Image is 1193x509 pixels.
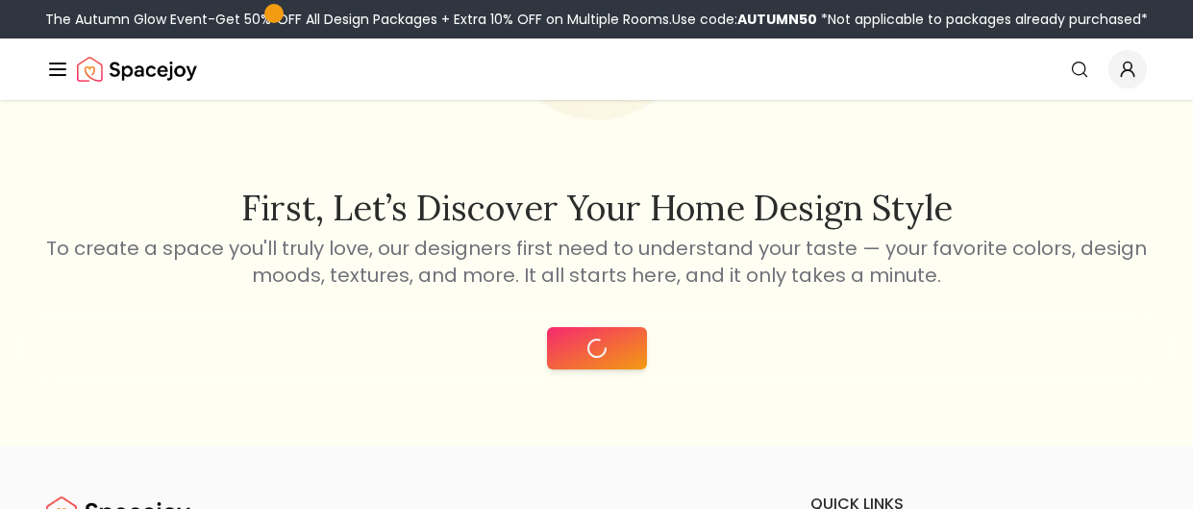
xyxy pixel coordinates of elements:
h2: First, let’s discover your home design style [43,189,1151,227]
b: AUTUMN50 [737,10,817,29]
nav: Global [46,38,1147,100]
div: The Autumn Glow Event-Get 50% OFF All Design Packages + Extra 10% OFF on Multiple Rooms. [45,10,1148,29]
a: Spacejoy [77,50,197,89]
span: *Not applicable to packages already purchased* [817,10,1148,29]
img: Spacejoy Logo [77,50,197,89]
span: Use code: [672,10,817,29]
p: To create a space you'll truly love, our designers first need to understand your taste — your fav... [43,235,1151,289]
